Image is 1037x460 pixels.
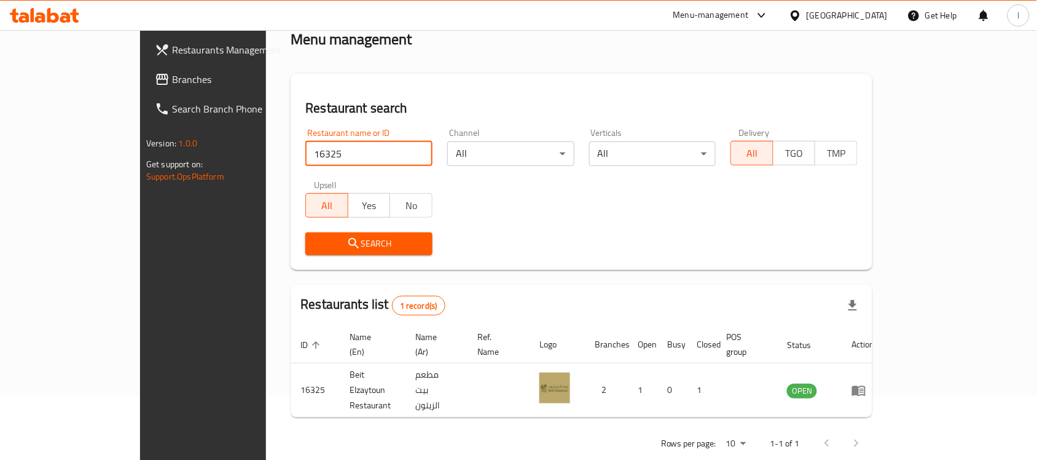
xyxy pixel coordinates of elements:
span: All [311,197,343,215]
button: All [305,193,348,218]
div: [GEOGRAPHIC_DATA] [807,9,888,22]
div: Menu [851,383,874,398]
a: Branches [145,65,313,94]
span: Get support on: [146,156,203,172]
a: Support.OpsPlatform [146,169,224,184]
button: Yes [348,193,391,218]
span: Search [315,236,423,252]
h2: Restaurant search [305,99,858,117]
div: All [589,141,716,166]
span: Name (Ar) [415,330,453,359]
span: TMP [820,145,853,162]
th: Action [842,326,884,363]
img: Beit Elzaytoun Restaurant [539,373,570,403]
span: 1 record(s) [393,300,445,312]
table: enhanced table [291,326,884,418]
button: No [389,193,432,218]
span: Version: [146,135,176,151]
th: Branches [585,326,628,363]
label: Delivery [739,129,770,137]
td: 16325 [291,363,340,418]
span: POS group [726,330,762,359]
span: No [395,197,428,215]
a: Restaurants Management [145,35,313,65]
div: Total records count [392,296,445,315]
p: Rows per page: [661,436,716,451]
span: 1.0.0 [178,135,197,151]
span: Ref. Name [477,330,515,359]
span: Status [787,338,827,352]
span: l [1017,9,1019,22]
span: TGO [778,145,811,162]
td: 1 [628,363,657,418]
div: Rows per page: [721,435,751,453]
h2: Menu management [291,30,412,49]
td: 0 [657,363,687,418]
div: OPEN [787,384,817,399]
span: Restaurants Management [172,42,303,57]
label: Upsell [314,181,337,189]
span: Yes [353,197,386,215]
h2: Restaurants list [300,295,445,315]
div: Export file [838,291,867,320]
button: TMP [815,141,858,165]
button: All [730,141,773,165]
button: TGO [773,141,816,165]
span: ID [300,338,324,352]
th: Busy [657,326,687,363]
a: Search Branch Phone [145,94,313,124]
th: Logo [530,326,585,363]
p: 1-1 of 1 [770,436,800,451]
td: Beit Elzaytoun Restaurant [340,363,405,418]
span: All [736,145,769,162]
button: Search [305,232,432,255]
input: Search for restaurant name or ID.. [305,141,432,166]
td: 2 [585,363,628,418]
th: Closed [687,326,716,363]
span: Name (En) [350,330,391,359]
div: Menu-management [673,8,749,23]
th: Open [628,326,657,363]
td: مطعم بيت الزيتون [405,363,468,418]
span: Branches [172,72,303,87]
td: 1 [687,363,716,418]
div: All [447,141,574,166]
span: OPEN [787,384,817,398]
span: Search Branch Phone [172,101,303,116]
